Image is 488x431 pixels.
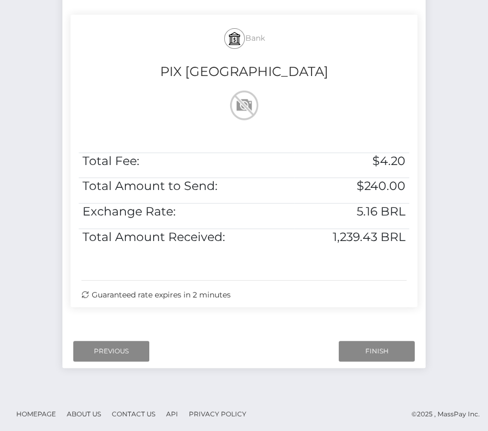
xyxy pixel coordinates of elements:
[12,405,60,422] a: Homepage
[162,405,182,422] a: API
[83,153,290,170] h5: Total Fee:
[228,32,241,45] img: bank.svg
[227,88,262,123] img: wMhJQYtZFAryAAAAABJRU5ErkJggg==
[79,62,409,81] h4: PIX [GEOGRAPHIC_DATA]
[62,405,105,422] a: About Us
[81,289,407,301] div: Guaranteed rate expires in 2 minutes
[83,204,290,220] h5: Exchange Rate:
[298,178,405,195] h5: $240.00
[83,178,290,195] h5: Total Amount to Send:
[185,405,251,422] a: Privacy Policy
[83,229,290,246] h5: Total Amount Received:
[79,23,409,54] h5: Bank
[107,405,160,422] a: Contact Us
[298,153,405,170] h5: $4.20
[298,204,405,220] h5: 5.16 BRL
[73,341,149,362] input: Previous
[298,229,405,246] h5: 1,239.43 BRL
[339,341,415,362] input: Finish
